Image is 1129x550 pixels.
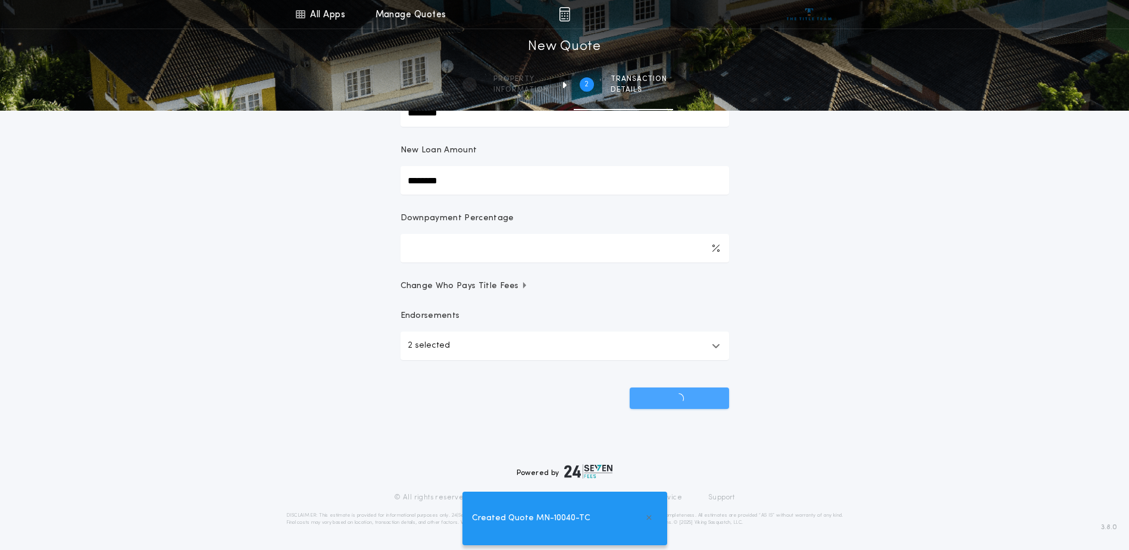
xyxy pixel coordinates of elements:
p: New Loan Amount [401,145,477,157]
p: Endorsements [401,310,729,322]
img: img [559,7,570,21]
span: Property [493,74,549,84]
img: logo [564,464,613,479]
input: Downpayment Percentage [401,234,729,262]
button: Change Who Pays Title Fees [401,280,729,292]
span: Change Who Pays Title Fees [401,280,528,292]
button: 2 selected [401,332,729,360]
span: Created Quote MN-10040-TC [472,512,590,525]
span: details [611,85,667,95]
img: vs-icon [787,8,831,20]
span: Transaction [611,74,667,84]
span: information [493,85,549,95]
div: Powered by [517,464,613,479]
h2: 2 [584,80,589,89]
p: Downpayment Percentage [401,212,514,224]
h1: New Quote [528,37,601,57]
input: Sale Price [401,98,729,127]
p: 2 selected [408,339,450,353]
input: New Loan Amount [401,166,729,195]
